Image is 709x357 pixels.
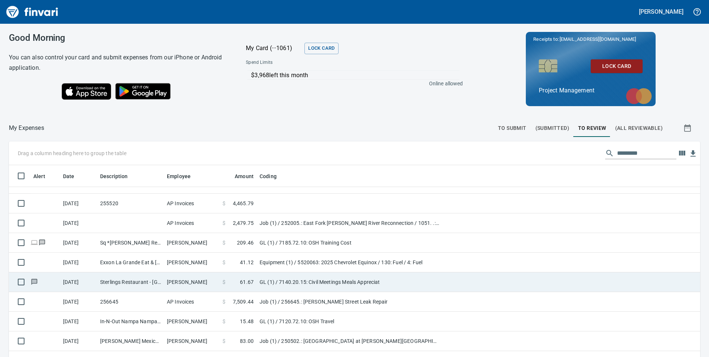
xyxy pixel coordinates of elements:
span: $ [222,259,225,266]
td: [DATE] [60,272,97,292]
p: Project Management [539,86,643,95]
p: Online allowed [240,80,463,87]
td: 256645 [97,292,164,312]
td: Job (1) / 252005.: East Fork [PERSON_NAME] River Reconnection / 1051. .: Equipment Damage and Abu... [257,213,442,233]
img: mastercard.svg [622,84,656,108]
td: 255520 [97,194,164,213]
span: Description [100,172,128,181]
td: Sterlings Restaurant - [GEOGRAPHIC_DATA] [GEOGRAPHIC_DATA] [97,272,164,292]
span: Employee [167,172,191,181]
nav: breadcrumb [9,124,44,132]
td: Sq *[PERSON_NAME] RestauraN [DOMAIN_NAME] WA [97,233,164,253]
span: Date [63,172,75,181]
td: [PERSON_NAME] [164,233,220,253]
button: Show transactions within a particular date range [676,119,700,137]
td: Equipment (1) / 5520063: 2025 Chevrolet Equinox / 130: Fuel / 4: Fuel [257,253,442,272]
span: To Submit [498,124,527,133]
span: 83.00 [240,337,254,345]
td: GL (1) / 7120.72.10: OSH Travel [257,312,442,331]
span: Amount [235,172,254,181]
td: [PERSON_NAME] [164,253,220,272]
span: Coding [260,172,277,181]
td: [DATE] [60,292,97,312]
img: Get it on Google Play [111,79,175,104]
button: Choose columns to display [676,148,687,159]
span: 4,465.79 [233,200,254,207]
td: Job (1) / 256645.: [PERSON_NAME] Street Leak Repair [257,292,442,312]
td: [DATE] [60,312,97,331]
td: [PERSON_NAME] [164,312,220,331]
span: Amount [225,172,254,181]
p: My Expenses [9,124,44,132]
p: Drag a column heading here to group the table [18,150,126,157]
button: Download Table [687,148,699,159]
span: [EMAIL_ADDRESS][DOMAIN_NAME] [559,36,637,43]
span: $ [222,337,225,345]
span: Description [100,172,138,181]
p: My Card (···1061) [246,44,301,53]
td: Job (1) / 250502.: [GEOGRAPHIC_DATA] at [PERSON_NAME][GEOGRAPHIC_DATA] / 1003. .: General Require... [257,331,442,351]
span: Has messages [30,279,38,284]
h6: You can also control your card and submit expenses from our iPhone or Android application. [9,52,227,73]
td: AP Invoices [164,194,220,213]
span: To Review [578,124,606,133]
td: [DATE] [60,331,97,351]
span: Coding [260,172,286,181]
span: $ [222,318,225,325]
span: (All Reviewable) [615,124,663,133]
td: In-N-Out Nampa Nampa ID [97,312,164,331]
button: Lock Card [591,59,643,73]
span: Online transaction [30,240,38,245]
span: Alert [33,172,55,181]
span: $ [222,200,225,207]
button: [PERSON_NAME] [637,6,685,17]
td: AP Invoices [164,292,220,312]
td: [DATE] [60,213,97,233]
span: 209.46 [237,239,254,246]
td: [DATE] [60,233,97,253]
span: $ [222,278,225,286]
span: Spend Limits [246,59,367,66]
span: 15.48 [240,318,254,325]
p: $3,968 left this month [251,71,459,80]
img: Finvari [4,3,60,21]
span: Date [63,172,84,181]
img: Download on the App Store [62,83,111,100]
td: [PERSON_NAME] [164,272,220,292]
p: Receipts to: [533,36,648,43]
td: [DATE] [60,194,97,213]
td: [PERSON_NAME] [164,331,220,351]
span: Employee [167,172,200,181]
button: Lock Card [304,43,338,54]
span: 41.12 [240,259,254,266]
span: (Submitted) [535,124,569,133]
span: 7,509.44 [233,298,254,305]
h3: Good Morning [9,33,227,43]
td: [DATE] [60,253,97,272]
td: Exxon La Grande Eat & [GEOGRAPHIC_DATA] OR [97,253,164,272]
td: AP Invoices [164,213,220,233]
h5: [PERSON_NAME] [639,8,683,16]
span: Alert [33,172,45,181]
span: 2,479.75 [233,219,254,227]
span: Has messages [38,240,46,245]
td: GL (1) / 7140.20.15: Civil Meetings Meals Appreciat [257,272,442,292]
td: [PERSON_NAME] Mexican Food Nampa ID [97,331,164,351]
span: $ [222,239,225,246]
span: 61.67 [240,278,254,286]
span: $ [222,298,225,305]
span: $ [222,219,225,227]
span: Lock Card [597,62,637,71]
td: GL (1) / 7185.72.10: OSH Training Cost [257,233,442,253]
span: Lock Card [308,44,334,53]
